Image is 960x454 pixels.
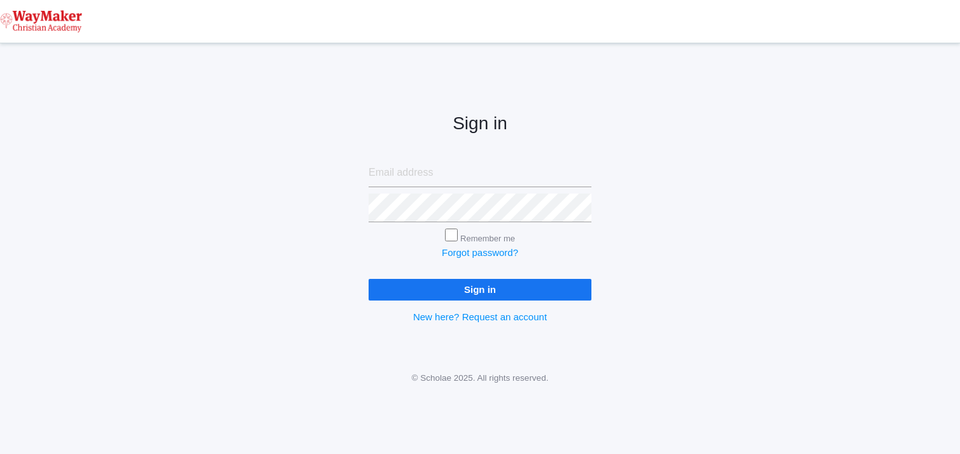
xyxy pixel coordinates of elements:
input: Email address [369,159,591,187]
input: Sign in [369,279,591,300]
label: Remember me [460,234,515,243]
a: Forgot password? [442,247,518,258]
a: New here? Request an account [413,311,547,322]
h2: Sign in [369,114,591,134]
